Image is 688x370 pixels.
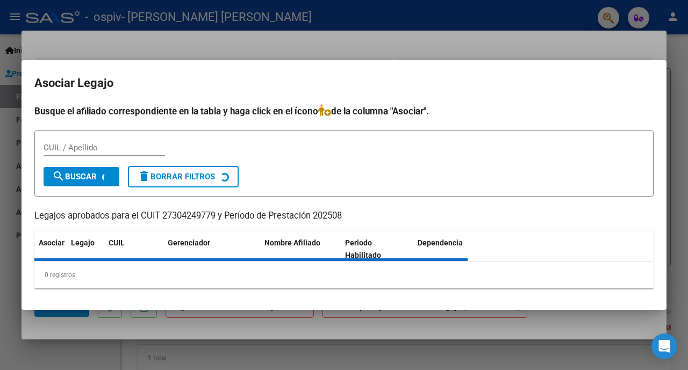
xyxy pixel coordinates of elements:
span: Periodo Habilitado [345,238,381,259]
datatable-header-cell: CUIL [104,231,163,267]
span: Nombre Afiliado [264,238,320,247]
button: Buscar [44,167,119,186]
div: Open Intercom Messenger [651,333,677,359]
datatable-header-cell: Legajo [67,231,104,267]
p: Legajos aprobados para el CUIT 27304249779 y Período de Prestación 202508 [34,209,654,223]
span: Gerenciador [168,238,210,247]
div: 0 registros [34,262,654,288]
datatable-header-cell: Periodo Habilitado [341,231,413,267]
datatable-header-cell: Dependencia [413,231,494,267]
span: Legajo [71,238,95,247]
datatable-header-cell: Nombre Afiliado [260,231,341,267]
h2: Asociar Legajo [34,73,654,93]
h4: Busque el afiliado correspondiente en la tabla y haga click en el ícono de la columna "Asociar". [34,104,654,118]
mat-icon: delete [138,170,150,183]
span: Buscar [52,172,97,182]
button: Borrar Filtros [128,166,239,187]
mat-icon: search [52,170,65,183]
span: Asociar [39,238,64,247]
span: Dependencia [418,238,463,247]
datatable-header-cell: Asociar [34,231,67,267]
span: CUIL [109,238,125,247]
datatable-header-cell: Gerenciador [163,231,260,267]
span: Borrar Filtros [138,172,215,182]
